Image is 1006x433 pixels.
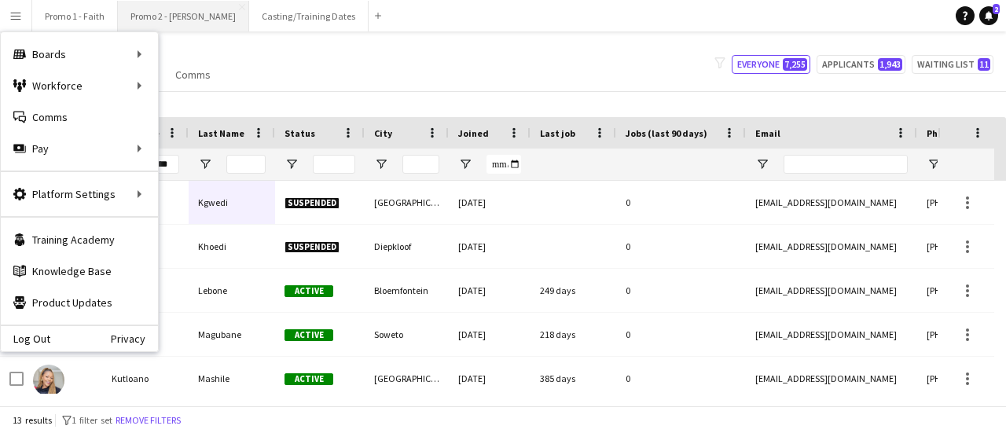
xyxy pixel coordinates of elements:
[285,241,340,253] span: Suspended
[616,313,746,356] div: 0
[616,225,746,268] div: 0
[1,101,158,133] a: Comms
[249,1,369,31] button: Casting/Training Dates
[1,287,158,318] a: Product Updates
[732,55,810,74] button: Everyone7,255
[112,412,184,429] button: Remove filters
[1,178,158,210] div: Platform Settings
[285,157,299,171] button: Open Filter Menu
[784,155,908,174] input: Email Filter Input
[458,127,489,139] span: Joined
[616,357,746,400] div: 0
[531,357,616,400] div: 385 days
[285,329,333,341] span: Active
[746,269,917,312] div: [EMAIL_ADDRESS][DOMAIN_NAME]
[978,58,990,71] span: 11
[189,181,275,224] div: Kgwedi
[365,313,449,356] div: Soweto
[458,157,472,171] button: Open Filter Menu
[449,313,531,356] div: [DATE]
[198,127,244,139] span: Last Name
[33,365,64,396] img: Kutloano Mashile
[1,332,50,345] a: Log Out
[755,127,780,139] span: Email
[993,4,1000,14] span: 2
[746,357,917,400] div: [EMAIL_ADDRESS][DOMAIN_NAME]
[927,127,954,139] span: Phone
[189,313,275,356] div: Magubane
[1,133,158,164] div: Pay
[72,414,112,426] span: 1 filter set
[189,225,275,268] div: Khoedi
[365,181,449,224] div: [GEOGRAPHIC_DATA]
[979,6,998,25] a: 2
[817,55,905,74] button: Applicants1,943
[449,225,531,268] div: [DATE]
[365,357,449,400] div: [GEOGRAPHIC_DATA]
[540,127,575,139] span: Last job
[449,357,531,400] div: [DATE]
[32,1,118,31] button: Promo 1 - Faith
[365,225,449,268] div: Diepkloof
[313,155,355,174] input: Status Filter Input
[626,127,707,139] span: Jobs (last 90 days)
[1,224,158,255] a: Training Academy
[1,70,158,101] div: Workforce
[285,197,340,209] span: Suspended
[402,155,439,174] input: City Filter Input
[140,155,179,174] input: First Name Filter Input
[449,269,531,312] div: [DATE]
[374,127,392,139] span: City
[1,39,158,70] div: Boards
[927,157,941,171] button: Open Filter Menu
[912,55,993,74] button: Waiting list11
[746,313,917,356] div: [EMAIL_ADDRESS][DOMAIN_NAME]
[285,285,333,297] span: Active
[189,357,275,400] div: Mashile
[365,269,449,312] div: Bloemfontein
[285,127,315,139] span: Status
[374,157,388,171] button: Open Filter Menu
[111,332,158,345] a: Privacy
[616,269,746,312] div: 0
[746,181,917,224] div: [EMAIL_ADDRESS][DOMAIN_NAME]
[486,155,521,174] input: Joined Filter Input
[878,58,902,71] span: 1,943
[285,373,333,385] span: Active
[118,1,249,31] button: Promo 2 - [PERSON_NAME]
[531,269,616,312] div: 249 days
[616,181,746,224] div: 0
[226,155,266,174] input: Last Name Filter Input
[755,157,769,171] button: Open Filter Menu
[169,64,217,85] a: Comms
[783,58,807,71] span: 7,255
[531,313,616,356] div: 218 days
[1,255,158,287] a: Knowledge Base
[746,225,917,268] div: [EMAIL_ADDRESS][DOMAIN_NAME]
[449,181,531,224] div: [DATE]
[175,68,211,82] span: Comms
[189,269,275,312] div: Lebone
[102,357,189,400] div: Kutloano
[198,157,212,171] button: Open Filter Menu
